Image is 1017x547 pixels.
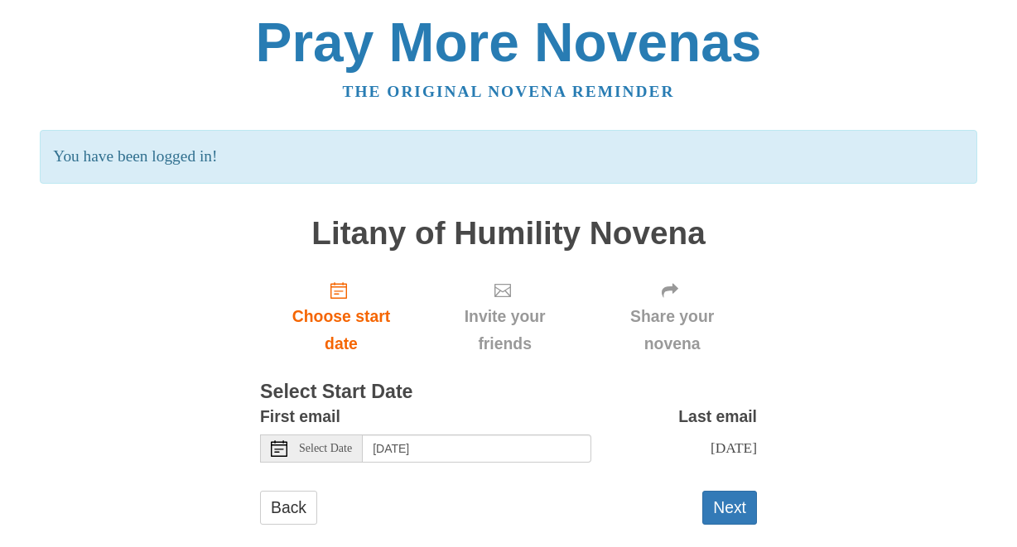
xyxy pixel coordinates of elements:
[439,303,571,357] span: Invite your friends
[604,303,740,357] span: Share your novena
[40,130,976,184] p: You have been logged in!
[422,267,587,366] div: Click "Next" to confirm your start date first.
[343,83,675,100] a: The original novena reminder
[260,403,340,430] label: First email
[260,381,757,403] h3: Select Start Date
[260,216,757,252] h1: Litany of Humility Novena
[256,12,762,73] a: Pray More Novenas
[678,403,757,430] label: Last email
[260,267,422,366] a: Choose start date
[277,303,406,357] span: Choose start date
[299,443,352,454] span: Select Date
[260,491,317,525] a: Back
[702,491,757,525] button: Next
[711,439,757,456] span: [DATE]
[587,267,757,366] div: Click "Next" to confirm your start date first.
